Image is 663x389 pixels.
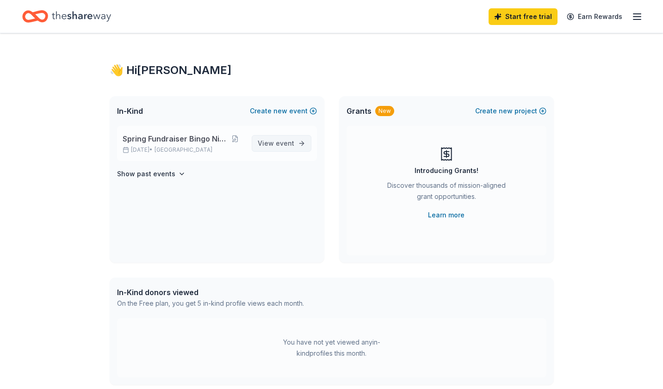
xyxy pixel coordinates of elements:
[384,180,509,206] div: Discover thousands of mission-aligned grant opportunities.
[375,106,394,116] div: New
[274,337,390,359] div: You have not yet viewed any in-kind profiles this month.
[117,105,143,117] span: In-Kind
[117,287,304,298] div: In-Kind donors viewed
[415,165,478,176] div: Introducing Grants!
[276,139,294,147] span: event
[499,105,513,117] span: new
[117,168,186,179] button: Show past events
[252,135,311,152] a: View event
[250,105,317,117] button: Createnewevent
[155,146,212,154] span: [GEOGRAPHIC_DATA]
[123,133,227,144] span: Spring Fundraiser Bingo Night
[273,105,287,117] span: new
[117,168,175,179] h4: Show past events
[117,298,304,309] div: On the Free plan, you get 5 in-kind profile views each month.
[561,8,628,25] a: Earn Rewards
[347,105,372,117] span: Grants
[428,210,465,221] a: Learn more
[258,138,294,149] span: View
[110,63,554,78] div: 👋 Hi [PERSON_NAME]
[22,6,111,27] a: Home
[123,146,244,154] p: [DATE] •
[489,8,558,25] a: Start free trial
[475,105,546,117] button: Createnewproject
